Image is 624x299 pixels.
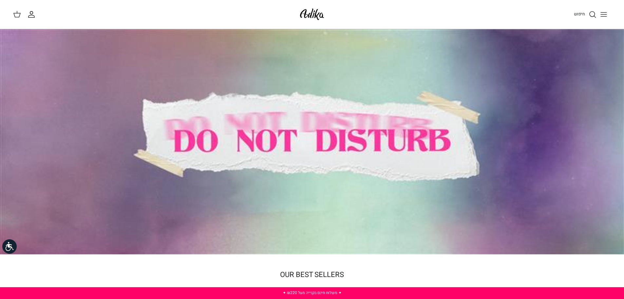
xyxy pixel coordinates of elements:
[574,11,585,17] span: חיפוש
[283,290,342,296] a: ✦ משלוח חינם בקנייה מעל ₪220 ✦
[298,7,326,22] img: Adika IL
[28,11,38,18] a: החשבון שלי
[280,269,344,280] a: OUR BEST SELLERS
[596,7,611,22] button: Toggle menu
[574,11,596,18] a: חיפוש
